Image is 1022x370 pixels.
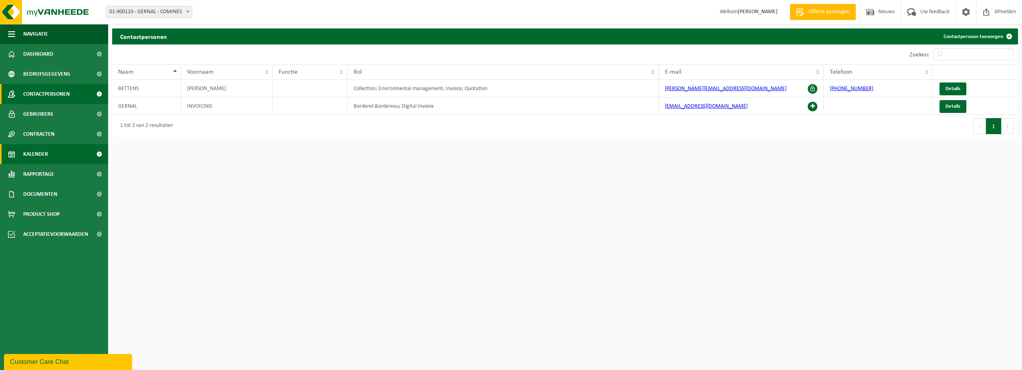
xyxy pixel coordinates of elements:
[665,103,748,109] a: [EMAIL_ADDRESS][DOMAIN_NAME]
[665,69,682,75] span: E-mail
[790,4,856,20] a: Offerte aanvragen
[23,124,54,144] span: Contracten
[23,24,48,44] span: Navigatie
[187,69,214,75] span: Voornaam
[946,86,960,91] span: Details
[4,352,134,370] iframe: chat widget
[181,97,273,115] td: INVOICING
[348,97,658,115] td: Borderel-Bordereau; Digital Invoice
[23,224,88,244] span: Acceptatievoorwaarden
[112,80,181,97] td: BETTENS
[112,97,181,115] td: GERNAL
[940,82,966,95] a: Details
[1002,118,1014,134] button: Next
[738,9,778,15] strong: [PERSON_NAME]
[112,28,175,44] h2: Contactpersonen
[348,80,658,97] td: Collection; Environmental management; Invoice; Quotation
[830,86,873,92] a: [PHONE_NUMBER]
[806,8,852,16] span: Offerte aanvragen
[23,84,70,104] span: Contactpersonen
[909,52,929,58] label: Zoeken:
[940,100,966,113] a: Details
[279,69,298,75] span: Functie
[116,119,173,133] div: 1 tot 2 van 2 resultaten
[181,80,273,97] td: [PERSON_NAME]
[23,204,60,224] span: Product Shop
[946,104,960,109] span: Details
[118,69,134,75] span: Naam
[830,69,852,75] span: Telefoon
[665,86,787,92] a: [PERSON_NAME][EMAIL_ADDRESS][DOMAIN_NAME]
[986,118,1002,134] button: 1
[23,144,48,164] span: Kalender
[23,64,70,84] span: Bedrijfsgegevens
[973,118,986,134] button: Previous
[23,184,57,204] span: Documenten
[106,6,192,18] span: 01-900110 - GERNAL - COMINES
[23,44,53,64] span: Dashboard
[937,28,1017,44] a: Contactpersoon toevoegen
[23,164,54,184] span: Rapportage
[354,69,362,75] span: Rol
[23,104,53,124] span: Gebruikers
